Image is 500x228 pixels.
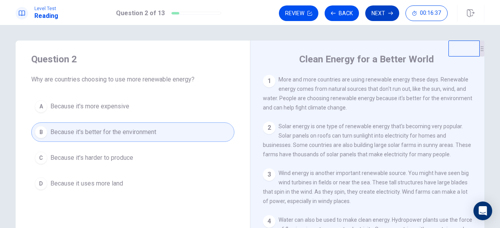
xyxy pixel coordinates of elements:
span: Because it uses more land [50,179,123,188]
button: ABecause it's more expensive [31,97,234,116]
button: DBecause it uses more land [31,174,234,193]
h1: Question 2 of 13 [116,9,165,18]
span: Why are countries choosing to use more renewable energy? [31,75,234,84]
div: 2 [263,122,275,134]
div: B [35,126,47,138]
button: Next [365,5,399,21]
div: 4 [263,215,275,228]
div: C [35,152,47,164]
div: Open Intercom Messenger [473,201,492,220]
div: 3 [263,168,275,181]
span: Level Test [34,6,58,11]
div: D [35,177,47,190]
span: Because it's more expensive [50,102,129,111]
span: Because it's better for the environment [50,127,156,137]
button: Back [325,5,359,21]
span: Wind energy is another important renewable source. You might have seen big wind turbines in field... [263,170,469,204]
button: Review [279,5,318,21]
h4: Clean Energy for a Better World [299,53,434,65]
button: 00:16:37 [405,5,448,21]
button: BBecause it's better for the environment [31,122,234,142]
button: CBecause it's harder to produce [31,148,234,168]
div: A [35,100,47,113]
h4: Question 2 [31,53,234,65]
h1: Reading [34,11,58,21]
div: 1 [263,75,275,87]
span: Solar energy is one type of renewable energy that's becoming very popular. Solar panels on roofs ... [263,123,471,157]
span: More and more countries are using renewable energy these days. Renewable energy comes from natura... [263,76,472,111]
span: Because it's harder to produce [50,153,133,163]
span: 00:16:37 [420,10,441,16]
